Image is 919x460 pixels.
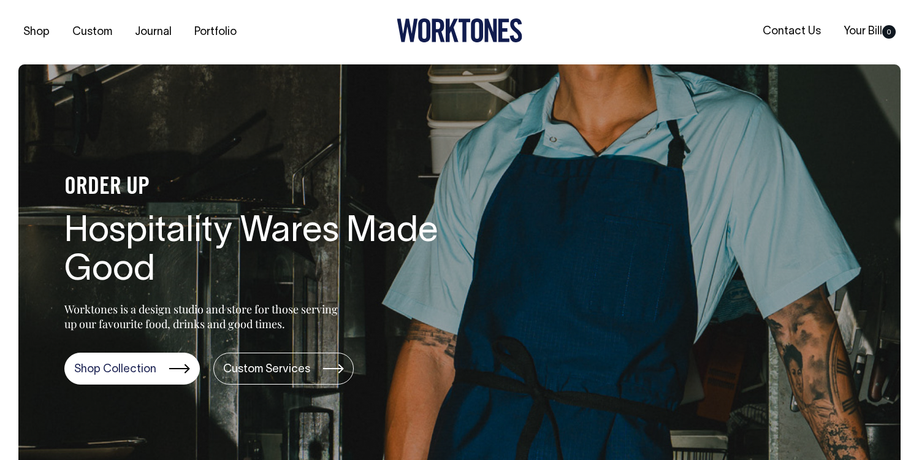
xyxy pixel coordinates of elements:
[213,353,354,385] a: Custom Services
[67,22,117,42] a: Custom
[64,213,457,291] h1: Hospitality Wares Made Good
[130,22,177,42] a: Journal
[839,21,901,42] a: Your Bill0
[64,175,457,201] h4: ORDER UP
[64,353,200,385] a: Shop Collection
[758,21,826,42] a: Contact Us
[64,302,343,331] p: Worktones is a design studio and store for those serving up our favourite food, drinks and good t...
[189,22,242,42] a: Portfolio
[18,22,55,42] a: Shop
[882,25,896,39] span: 0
